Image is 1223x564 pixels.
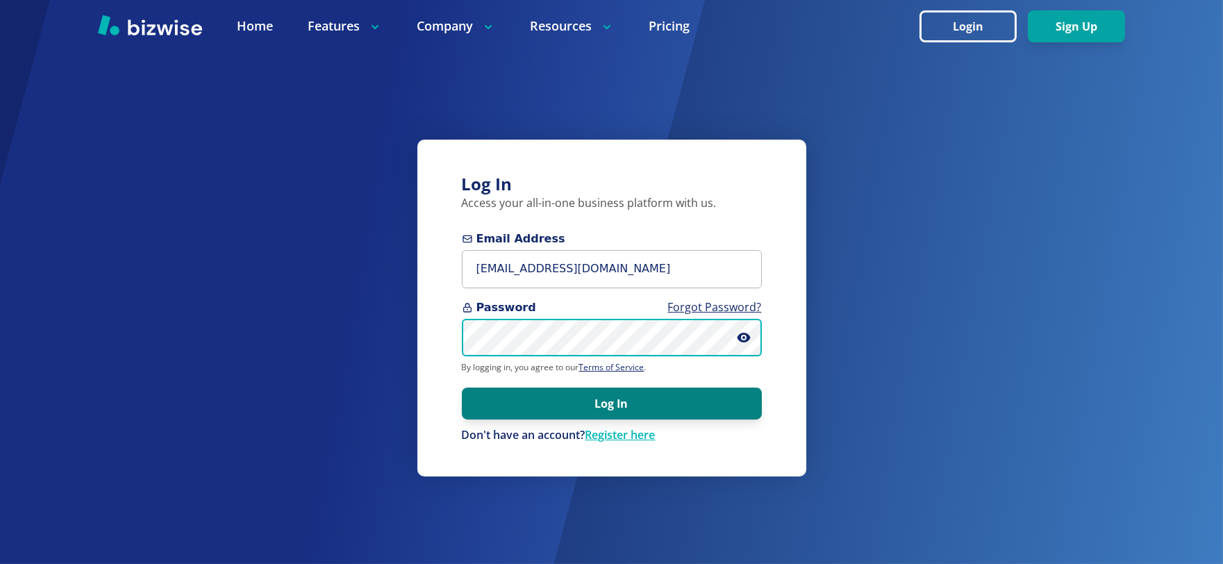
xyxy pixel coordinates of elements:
a: Pricing [649,17,690,35]
button: Login [920,10,1017,42]
button: Sign Up [1028,10,1125,42]
p: Resources [530,17,614,35]
img: Bizwise Logo [98,15,202,35]
p: Don't have an account? [462,428,762,443]
a: Home [237,17,273,35]
input: you@example.com [462,250,762,288]
button: Log In [462,388,762,420]
p: Features [308,17,382,35]
a: Sign Up [1028,20,1125,33]
p: Access your all-in-one business platform with us. [462,196,762,211]
p: Company [417,17,495,35]
div: Don't have an account?Register here [462,428,762,443]
span: Email Address [462,231,762,247]
span: Password [462,299,762,316]
h3: Log In [462,173,762,196]
a: Forgot Password? [668,299,762,315]
a: Terms of Service [579,361,644,373]
a: Login [920,20,1028,33]
p: By logging in, you agree to our . [462,362,762,373]
a: Register here [585,427,656,442]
